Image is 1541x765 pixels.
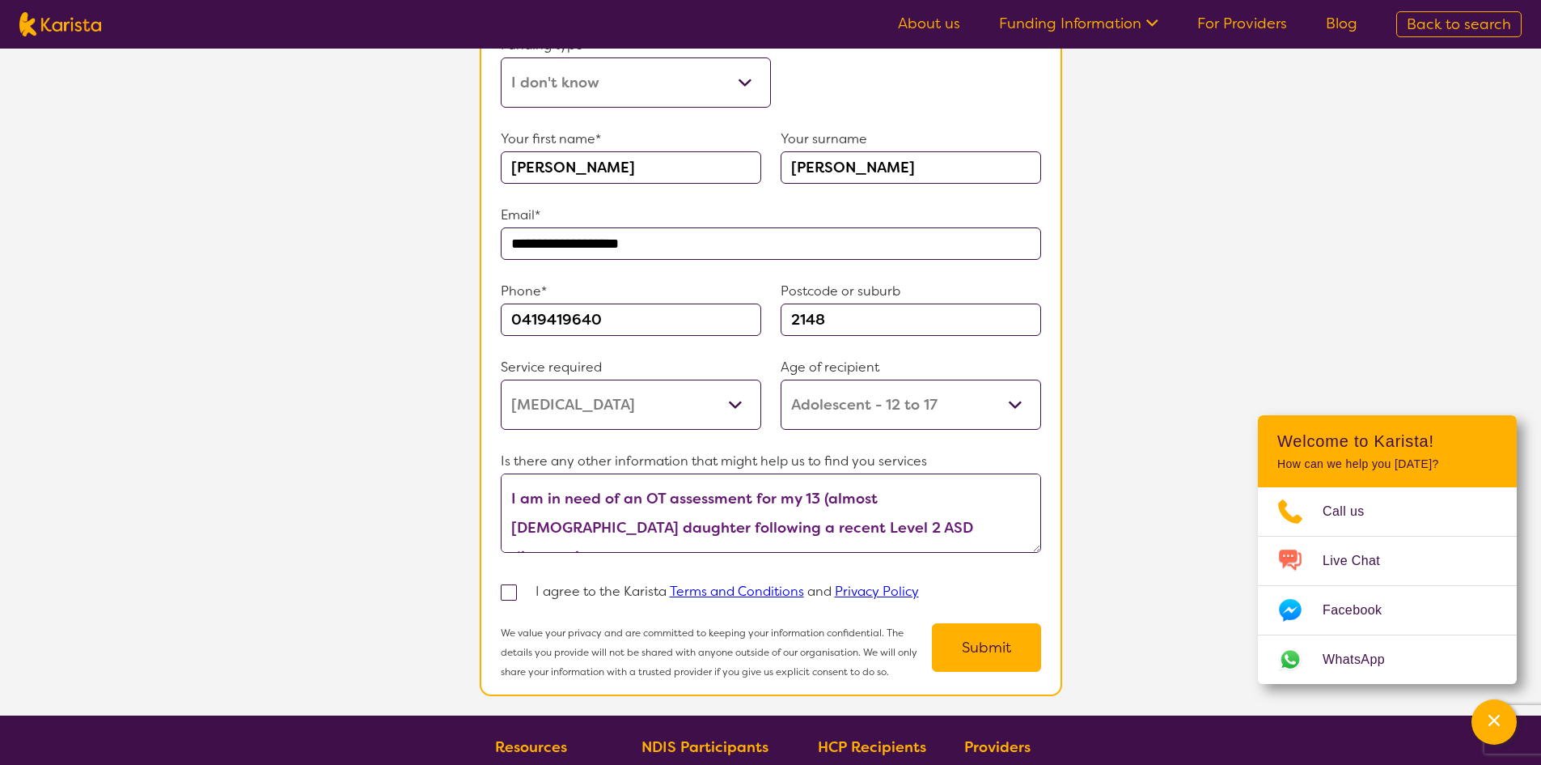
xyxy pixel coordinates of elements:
[781,127,1041,151] p: Your surname
[1258,415,1517,684] div: Channel Menu
[495,737,567,757] b: Resources
[501,127,761,151] p: Your first name*
[501,355,761,380] p: Service required
[501,623,932,682] p: We value your privacy and are committed to keeping your information confidential. The details you...
[835,583,919,600] a: Privacy Policy
[1197,14,1287,33] a: For Providers
[19,12,101,36] img: Karista logo
[1258,635,1517,684] a: Web link opens in a new tab.
[964,737,1031,757] b: Providers
[1277,431,1497,451] h2: Welcome to Karista!
[932,623,1041,672] button: Submit
[536,580,919,604] p: I agree to the Karista and
[501,279,761,304] p: Phone*
[501,449,1041,474] p: Is there any other information that might help us to find you services
[1323,549,1399,573] span: Live Chat
[781,355,1041,380] p: Age of recipient
[1323,598,1401,623] span: Facebook
[1471,699,1517,745] button: Channel Menu
[1277,457,1497,471] p: How can we help you [DATE]?
[1407,15,1511,34] span: Back to search
[1396,11,1522,37] a: Back to search
[1326,14,1357,33] a: Blog
[781,279,1041,304] p: Postcode or suburb
[1323,499,1384,524] span: Call us
[641,737,768,757] b: NDIS Participants
[999,14,1158,33] a: Funding Information
[1323,648,1404,672] span: WhatsApp
[670,583,804,600] a: Terms and Conditions
[818,737,926,757] b: HCP Recipients
[898,14,960,33] a: About us
[1258,487,1517,684] ul: Choose channel
[501,203,1041,227] p: Email*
